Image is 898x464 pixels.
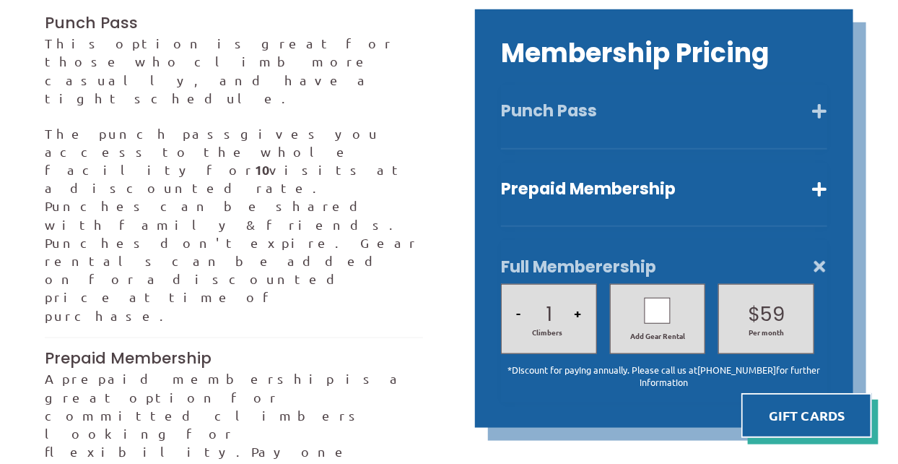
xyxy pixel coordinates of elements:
[760,301,785,328] p: 59
[617,331,699,341] span: Add Gear Rental
[725,301,807,328] h2: $
[45,348,423,369] h3: Prepaid Membership
[45,12,423,34] h3: Punch Pass
[255,161,269,178] strong: 10
[512,289,525,338] button: -
[45,371,405,459] span: A prepaid membership is a great option for committed climbers looking for flexibility.
[501,364,827,389] p: *Discount for paying annually. Please call us at for further information
[45,34,423,107] p: This option is great for those who climb more casually, and have a tight schedule.
[532,328,562,338] span: Climbers
[697,364,776,376] a: [PHONE_NUMBER]
[570,289,585,338] button: +
[733,328,800,338] span: Per month
[45,124,423,325] p: The punch pass
[508,301,590,328] h2: 1
[45,126,419,323] span: gives you access to the whole facility for visits at a discounted rate. Punches can be shared wit...
[501,35,827,72] h2: Membership Pricing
